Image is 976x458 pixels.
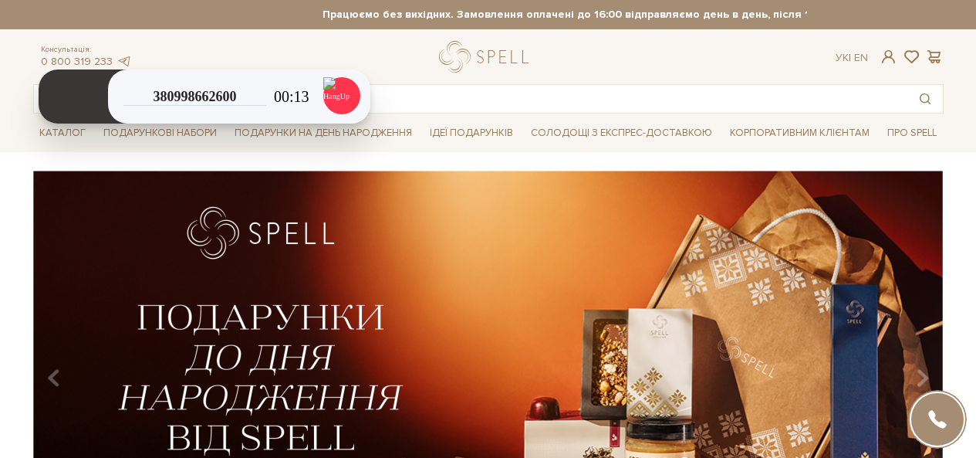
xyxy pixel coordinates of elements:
[525,120,718,146] a: Солодощі з експрес-доставкою
[881,121,943,145] span: Про Spell
[97,121,223,145] span: Подарункові набори
[424,121,519,145] span: Ідеї подарунків
[41,45,132,55] span: Консультація:
[41,55,113,68] a: 0 800 319 233
[836,51,868,65] div: Ук
[228,121,418,145] span: Подарунки на День народження
[724,120,876,146] a: Корпоративним клієнтам
[854,51,868,64] a: En
[849,51,851,64] span: |
[907,85,943,113] button: Пошук товару у каталозі
[33,121,92,145] span: Каталог
[117,55,132,68] a: telegram
[34,85,907,113] input: Пошук товару у каталозі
